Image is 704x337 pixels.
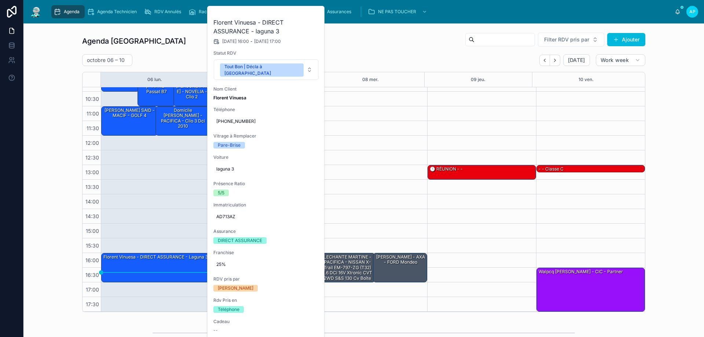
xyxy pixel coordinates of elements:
[154,9,181,15] span: RDV Annulés
[218,190,224,196] div: 5/5
[213,276,319,282] span: RDV pris par
[537,268,645,311] div: walpcq [PERSON_NAME] - CIC - Partner
[214,59,319,80] button: Select Button
[84,272,101,278] span: 16:30
[366,5,431,18] a: NE PAS TOUCHER
[84,242,101,249] span: 15:30
[213,95,246,100] strong: Florent Vinuesa
[213,202,319,208] span: Immatriculation
[429,166,463,172] div: 🕒 RÉUNION - -
[689,9,696,15] span: AP
[48,4,675,20] div: scrollable content
[579,72,594,87] button: 10 ven.
[82,36,186,46] h1: Agenda [GEOGRAPHIC_DATA]
[538,33,604,47] button: Select Button
[85,110,101,117] span: 11:00
[103,107,157,119] div: [PERSON_NAME] SAID - MACIF - GOLF 4
[213,50,319,56] span: Statut RDV
[142,5,186,18] a: RDV Annulés
[216,261,316,267] span: 25%
[471,72,485,87] button: 09 jeu.
[213,297,319,303] span: Rdv Pris en
[174,77,209,106] div: DOMICILE [PERSON_NAME] - NOVELIA - Clio 2
[84,184,101,190] span: 13:30
[147,72,162,87] button: 06 lun.
[216,118,316,124] span: [PHONE_NUMBER]
[84,96,101,102] span: 10:30
[84,154,101,161] span: 12:30
[218,142,241,149] div: Pare-Brise
[102,253,209,282] div: Florent Vinuesa - DIRECT ASSURANCE - laguna 3
[213,319,319,325] span: Cadeau
[538,268,624,275] div: walpcq [PERSON_NAME] - CIC - Partner
[84,257,101,263] span: 16:00
[213,181,319,187] span: Présence Ratio
[85,125,101,131] span: 11:30
[218,285,253,292] div: [PERSON_NAME]
[213,327,218,333] span: --
[214,5,251,18] a: Cadeaux
[373,253,427,282] div: [PERSON_NAME] - AXA - FORD mondeo
[218,306,239,313] div: Téléphone
[84,286,101,293] span: 17:00
[199,9,209,15] span: Rack
[84,213,101,219] span: 14:30
[216,166,316,172] span: laguna 3
[538,166,564,172] div: - - classe c
[550,55,560,66] button: Next
[84,140,101,146] span: 12:00
[428,165,536,179] div: 🕒 RÉUNION - -
[213,107,319,113] span: Téléphone
[607,33,645,46] button: Ajouter
[216,214,316,220] span: AD713AZ
[213,86,319,92] span: Nom Client
[51,5,85,18] a: Agenda
[568,57,585,63] span: [DATE]
[224,63,299,77] div: Tout Bon | Décla à [GEOGRAPHIC_DATA]
[213,250,319,256] span: Franchise
[102,107,157,135] div: [PERSON_NAME] SAID - MACIF - GOLF 4
[97,9,137,15] span: Agenda Technicien
[601,57,629,63] span: Work week
[378,9,416,15] span: NE PAS TOUCHER
[84,81,101,87] span: 10:00
[29,6,43,18] img: App logo
[539,55,550,66] button: Back
[563,54,590,66] button: [DATE]
[64,9,80,15] span: Agenda
[254,39,281,44] span: [DATE] 17:00
[537,165,645,173] div: - - classe c
[213,133,319,139] span: Vitrage à Remplacer
[87,56,125,64] h2: octobre 06 – 10
[157,107,209,130] div: Domicile [PERSON_NAME] - PACIFICA - clio 3 dci 2010
[327,9,351,15] span: Assurances
[544,36,589,43] span: Filter RDV pris par
[84,301,101,307] span: 17:30
[374,254,426,266] div: [PERSON_NAME] - AXA - FORD mondeo
[596,54,645,66] button: Work week
[362,72,379,87] button: 08 mer.
[213,18,319,36] h2: Florent Vinuesa - DIRECT ASSURANCE - laguna 3
[84,228,101,234] span: 15:00
[138,77,175,106] div: [PERSON_NAME] - APRIL - passat B7
[222,39,249,44] span: [DATE] 16:00
[85,5,142,18] a: Agenda Technicien
[319,253,375,282] div: LECHANTE MARTINE - PACIFICA - NISSAN X-Trail EM-797-ZG (T32) 1.6 dCi 16V Xtronic CVT 2WD S&S 130 ...
[320,254,375,287] div: LECHANTE MARTINE - PACIFICA - NISSAN X-Trail EM-797-ZG (T32) 1.6 dCi 16V Xtronic CVT 2WD S&S 130 ...
[156,107,209,135] div: Domicile [PERSON_NAME] - PACIFICA - clio 3 dci 2010
[175,78,209,100] div: DOMICILE [PERSON_NAME] - NOVELIA - Clio 2
[103,254,209,260] div: Florent Vinuesa - DIRECT ASSURANCE - laguna 3
[315,5,356,18] a: Assurances
[213,228,319,234] span: Assurance
[84,169,101,175] span: 13:00
[250,39,253,44] span: -
[213,154,319,160] span: Voiture
[84,198,101,205] span: 14:00
[251,5,315,18] a: Dossiers Non Envoyés
[186,5,214,18] a: Rack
